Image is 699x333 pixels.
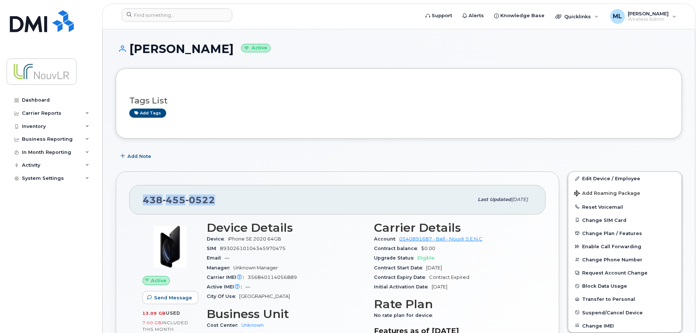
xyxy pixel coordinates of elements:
[163,194,186,205] span: 455
[568,200,681,213] button: Reset Voicemail
[568,266,681,279] button: Request Account Change
[582,230,642,236] span: Change Plan / Features
[574,190,640,197] span: Add Roaming Package
[207,255,225,261] span: Email
[374,246,421,251] span: Contract balance
[374,255,417,261] span: Upgrade Status
[241,322,264,328] a: Unknown
[166,310,180,316] span: used
[417,255,435,261] span: Eligible
[426,265,442,270] span: [DATE]
[116,42,682,55] h1: [PERSON_NAME]
[374,236,399,242] span: Account
[568,213,681,227] button: Change SIM Card
[568,185,681,200] button: Add Roaming Package
[228,236,281,242] span: iPhone SE 2020 64GB
[142,311,166,316] span: 13.09 GB
[568,253,681,266] button: Change Phone Number
[207,294,239,299] span: City Of Use
[582,310,643,315] span: Suspend/Cancel Device
[207,221,365,234] h3: Device Details
[429,275,469,280] span: Contract Expired
[207,307,365,321] h3: Business Unit
[568,227,681,240] button: Change Plan / Features
[207,284,245,290] span: Active IMEI
[432,284,447,290] span: [DATE]
[142,320,162,325] span: 7.00 GB
[186,194,215,205] span: 0522
[568,292,681,306] button: Transfer to Personal
[478,197,511,202] span: Last updated
[142,291,198,304] button: Send Message
[207,322,241,328] span: Cost Center
[143,194,215,205] span: 438
[568,319,681,332] button: Change IMEI
[374,221,532,234] h3: Carrier Details
[374,275,429,280] span: Contract Expiry Date
[116,150,157,163] button: Add Note
[151,277,167,284] span: Active
[142,320,188,332] span: included this month
[568,279,681,292] button: Block Data Usage
[374,298,532,311] h3: Rate Plan
[239,294,290,299] span: [GEOGRAPHIC_DATA]
[568,240,681,253] button: Enable Call Forwarding
[374,265,426,270] span: Contract Start Date
[225,255,229,261] span: —
[374,313,436,318] span: No rate plan for device
[399,236,482,242] a: 0540891687 - Bell - Nouvlr S.E.N.C
[241,44,271,52] small: Active
[129,96,668,105] h3: Tags List
[220,246,286,251] span: 89302610104345970475
[154,294,192,301] span: Send Message
[148,225,192,269] img: image20231002-3703462-2fle3a.jpeg
[129,109,166,118] a: Add tags
[568,172,681,185] a: Edit Device / Employee
[207,265,233,270] span: Manager
[245,284,250,290] span: —
[207,246,220,251] span: SIM
[568,306,681,319] button: Suspend/Cancel Device
[207,275,248,280] span: Carrier IMEI
[511,197,528,202] span: [DATE]
[233,265,278,270] span: Unknown Manager
[421,246,435,251] span: $0.00
[207,236,228,242] span: Device
[248,275,297,280] span: 356840114056889
[374,284,432,290] span: Initial Activation Date
[582,244,641,249] span: Enable Call Forwarding
[127,153,151,160] span: Add Note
